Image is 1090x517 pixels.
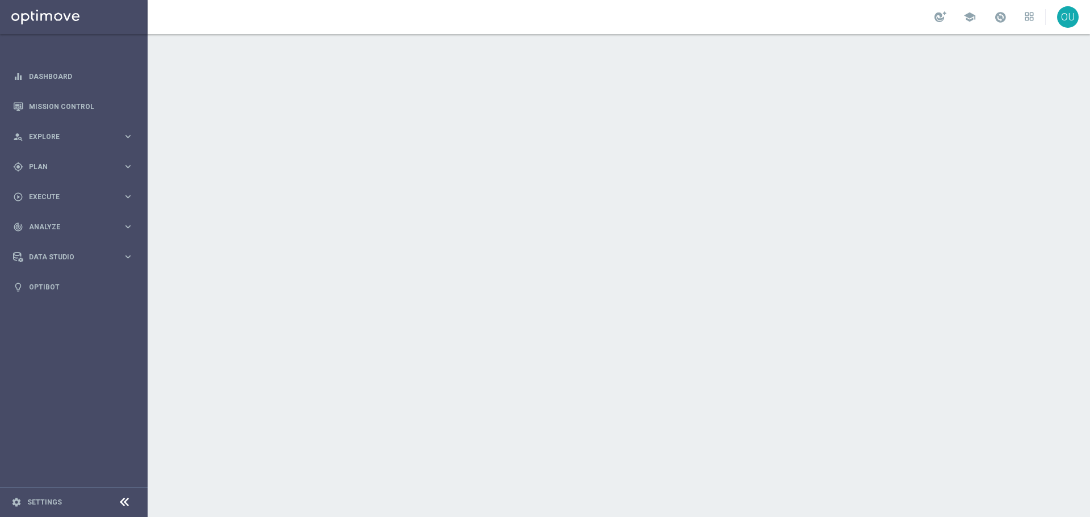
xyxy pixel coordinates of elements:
button: Data Studio keyboard_arrow_right [12,253,134,262]
span: Analyze [29,224,123,230]
a: Dashboard [29,61,133,91]
i: keyboard_arrow_right [123,191,133,202]
i: play_circle_outline [13,192,23,202]
button: play_circle_outline Execute keyboard_arrow_right [12,192,134,201]
i: track_changes [13,222,23,232]
i: keyboard_arrow_right [123,221,133,232]
i: keyboard_arrow_right [123,131,133,142]
div: Analyze [13,222,123,232]
i: person_search [13,132,23,142]
i: settings [11,497,22,507]
div: Optibot [13,272,133,302]
button: equalizer Dashboard [12,72,134,81]
div: Mission Control [13,91,133,121]
a: Mission Control [29,91,133,121]
i: equalizer [13,72,23,82]
a: Optibot [29,272,133,302]
div: Dashboard [13,61,133,91]
a: Settings [27,499,62,506]
button: Mission Control [12,102,134,111]
button: track_changes Analyze keyboard_arrow_right [12,222,134,232]
span: Explore [29,133,123,140]
div: OU [1057,6,1079,28]
i: lightbulb [13,282,23,292]
button: lightbulb Optibot [12,283,134,292]
div: Plan [13,162,123,172]
span: Plan [29,163,123,170]
div: Explore [13,132,123,142]
span: school [963,11,976,23]
i: keyboard_arrow_right [123,251,133,262]
i: keyboard_arrow_right [123,161,133,172]
i: gps_fixed [13,162,23,172]
button: person_search Explore keyboard_arrow_right [12,132,134,141]
span: Execute [29,194,123,200]
button: gps_fixed Plan keyboard_arrow_right [12,162,134,171]
div: Execute [13,192,123,202]
span: Data Studio [29,254,123,260]
div: Data Studio [13,252,123,262]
